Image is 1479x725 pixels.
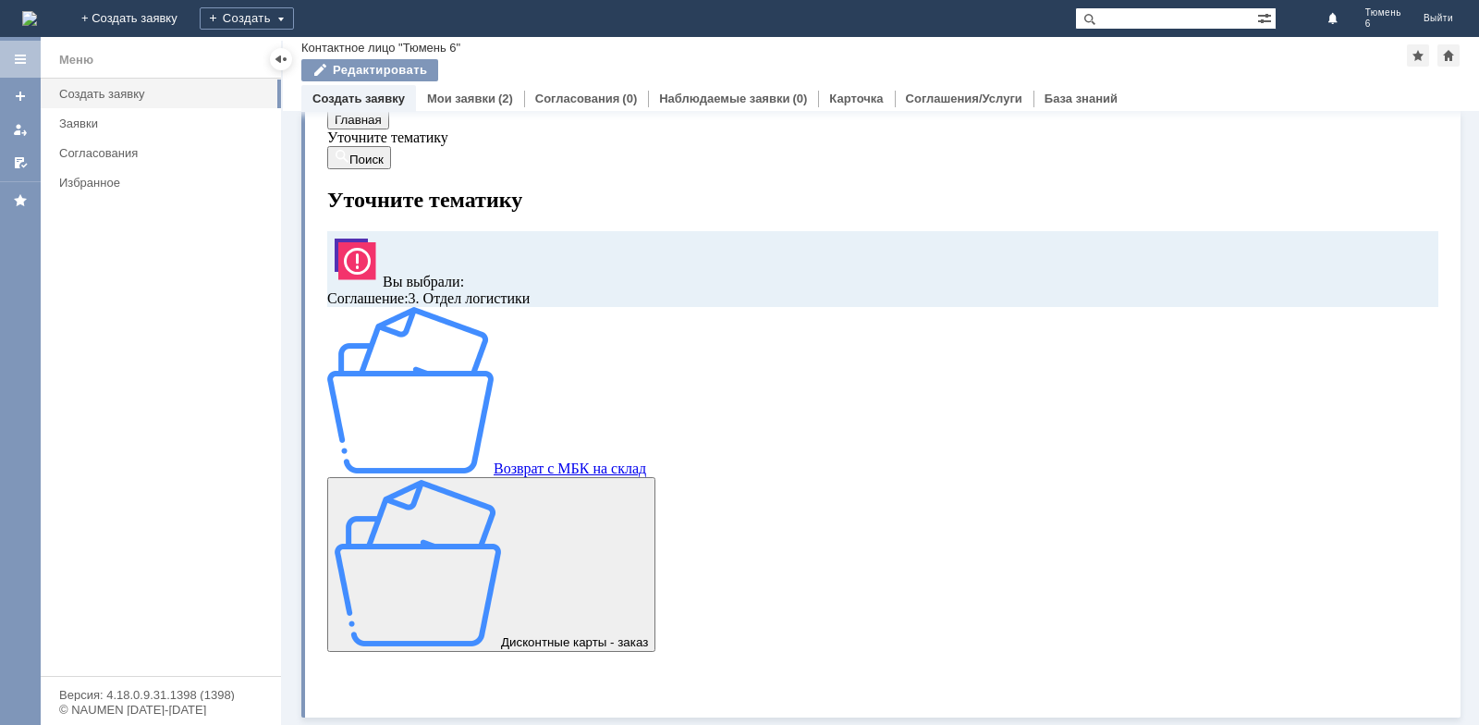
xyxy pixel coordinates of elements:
[1045,92,1118,105] a: База знаний
[52,109,277,138] a: Заявки
[22,11,37,26] img: logo
[7,43,71,67] button: Поиск
[829,92,883,105] a: Карточка
[7,85,1118,110] h1: Уточните тематику
[7,204,939,375] a: Возврат с МБК на склад
[200,7,294,30] div: Создать
[52,80,277,108] a: Создать заявку
[1365,7,1401,18] span: Тюмень
[7,129,63,184] img: svg%3E
[6,148,35,178] a: Мои согласования
[7,188,210,203] span: 3. Отдел логистики
[7,27,1118,43] div: Уточните тематику
[7,188,89,203] span: Соглашение :
[427,92,495,105] a: Мои заявки
[622,92,637,105] div: (0)
[59,49,93,71] div: Меню
[6,115,35,144] a: Мои заявки
[174,358,326,374] span: Возврат с МБК на склад
[6,81,35,111] a: Создать заявку
[792,92,807,105] div: (0)
[1365,18,1401,30] span: 6
[535,92,620,105] a: Согласования
[59,117,270,130] div: Заявки
[52,139,277,167] a: Согласования
[181,533,328,547] span: Дисконтные карты - заказ
[59,704,263,716] div: © NAUMEN [DATE]-[DATE]
[59,87,270,101] div: Создать заявку
[7,7,69,27] button: Главная
[906,92,1022,105] a: Соглашения/Услуги
[59,146,270,160] div: Согласования
[270,48,292,70] div: Скрыть меню
[7,375,336,549] button: Дисконтные карты - заказ
[1257,8,1276,26] span: Расширенный поиск
[1407,44,1429,67] div: Добавить в избранное
[312,92,405,105] a: Создать заявку
[59,689,263,701] div: Версия: 4.18.0.9.31.1398 (1398)
[1437,44,1460,67] div: Сделать домашней страницей
[15,377,181,544] img: getfafe0041f1c547558d014b707d1d9f05
[7,204,174,371] img: getfafe0041f1c547558d014b707d1d9f05
[22,11,37,26] a: Перейти на домашнюю страницу
[659,92,789,105] a: Наблюдаемые заявки
[59,176,250,190] div: Избранное
[301,41,460,55] div: Контактное лицо "Тюмень 6"
[498,92,513,105] div: (2)
[63,171,144,187] span: Вы выбрали:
